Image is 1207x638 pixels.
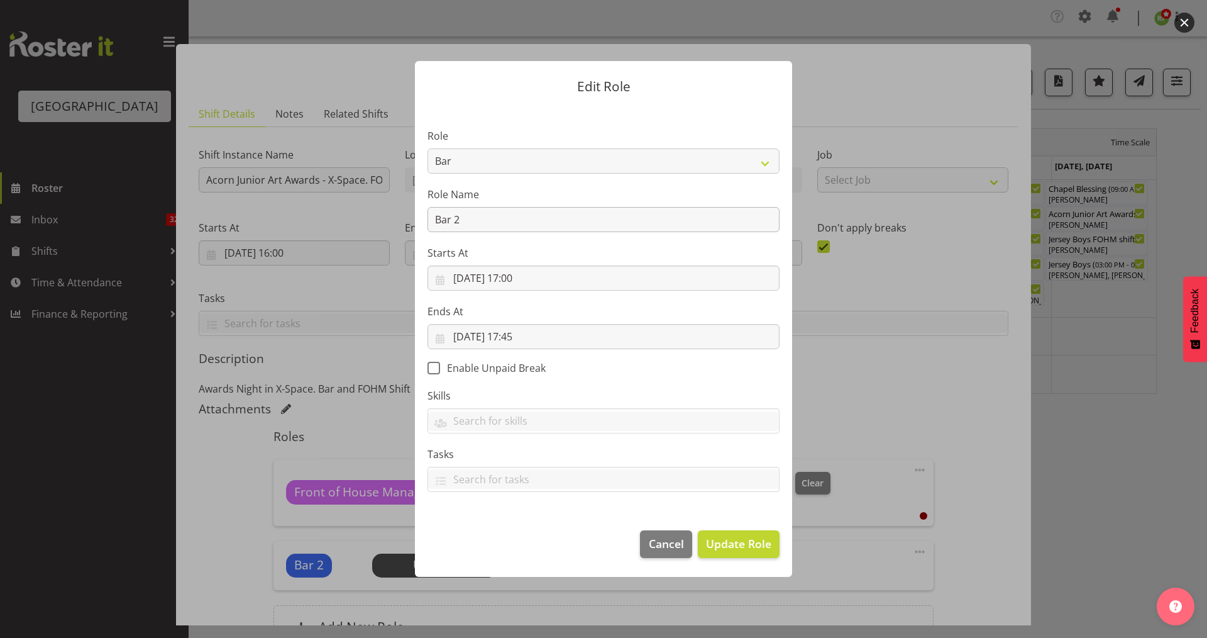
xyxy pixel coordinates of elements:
[427,207,780,232] input: E.g. Waiter 1
[427,128,780,143] label: Role
[427,447,780,462] label: Tasks
[428,411,779,431] input: Search for skills
[427,80,780,93] p: Edit Role
[640,530,692,558] button: Cancel
[427,187,780,202] label: Role Name
[1183,276,1207,362] button: Feedback - Show survey
[1189,289,1201,333] span: Feedback
[706,535,771,552] span: Update Role
[427,245,780,260] label: Starts At
[649,535,684,552] span: Cancel
[427,324,780,349] input: Click to select...
[698,530,780,558] button: Update Role
[427,304,780,319] label: Ends At
[427,388,780,403] label: Skills
[1169,600,1182,613] img: help-xxl-2.png
[427,266,780,291] input: Click to select...
[428,469,779,489] input: Search for tasks
[440,362,546,374] span: Enable Unpaid Break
